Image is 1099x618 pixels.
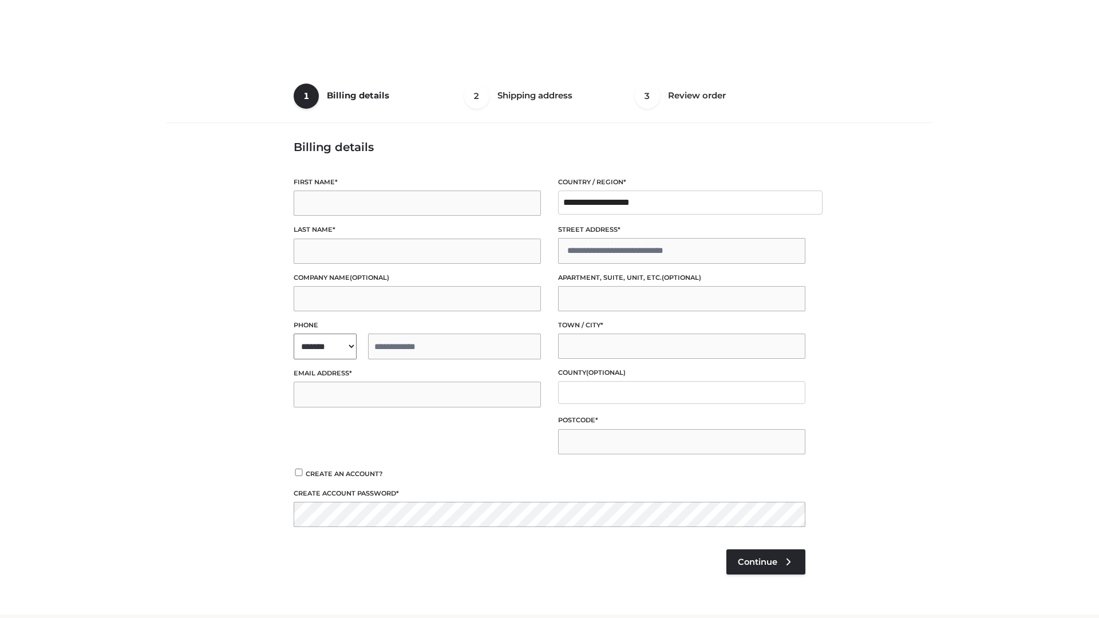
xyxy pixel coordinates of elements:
span: (optional) [586,369,626,377]
span: Create an account? [306,470,383,478]
label: Town / City [558,320,805,331]
label: Email address [294,368,541,379]
span: (optional) [662,274,701,282]
label: Apartment, suite, unit, etc. [558,272,805,283]
label: First name [294,177,541,188]
h3: Billing details [294,140,805,154]
input: Create an account? [294,469,304,476]
span: Review order [668,90,726,101]
label: Company name [294,272,541,283]
span: 2 [464,84,489,109]
label: County [558,367,805,378]
label: Street address [558,224,805,235]
label: Last name [294,224,541,235]
label: Country / Region [558,177,805,188]
span: Billing details [327,90,389,101]
span: Shipping address [497,90,572,101]
a: Continue [726,549,805,575]
label: Create account password [294,488,805,499]
label: Phone [294,320,541,331]
span: 3 [635,84,660,109]
span: (optional) [350,274,389,282]
span: 1 [294,84,319,109]
span: Continue [738,557,777,567]
label: Postcode [558,415,805,426]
